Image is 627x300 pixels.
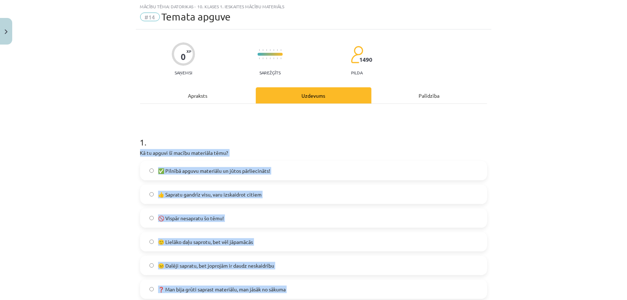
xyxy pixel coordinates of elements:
[277,57,278,59] img: icon-short-line-57e1e144782c952c97e751825c79c345078a6d821885a25fce030b3d8c18986b.svg
[140,125,487,147] h1: 1 .
[158,191,262,198] span: 👍 Sapratu gandrīz visu, varu izskaidrot citiem
[140,13,160,21] span: #14
[256,87,372,103] div: Uzdevums
[149,216,154,221] input: 🚫 Vispār nesapratu šo tēmu!
[149,192,154,197] input: 👍 Sapratu gandrīz visu, varu izskaidrot citiem
[140,87,256,103] div: Apraksts
[270,57,271,59] img: icon-short-line-57e1e144782c952c97e751825c79c345078a6d821885a25fce030b3d8c18986b.svg
[158,286,286,293] span: ❓ Man bija grūti saprast materiālu, man jāsāk no sākuma
[149,287,154,292] input: ❓ Man bija grūti saprast materiālu, man jāsāk no sākuma
[259,57,260,59] img: icon-short-line-57e1e144782c952c97e751825c79c345078a6d821885a25fce030b3d8c18986b.svg
[181,52,186,62] div: 0
[259,49,260,51] img: icon-short-line-57e1e144782c952c97e751825c79c345078a6d821885a25fce030b3d8c18986b.svg
[266,49,267,51] img: icon-short-line-57e1e144782c952c97e751825c79c345078a6d821885a25fce030b3d8c18986b.svg
[158,167,270,175] span: ✅ Pilnībā apguvu materiālu un jūtos pārliecināts!
[162,11,231,23] span: Temata apguve
[149,240,154,244] input: 🙂 Lielāko daļu saprotu, bet vēl jāpamācās
[149,169,154,173] input: ✅ Pilnībā apguvu materiālu un jūtos pārliecināts!
[270,49,271,51] img: icon-short-line-57e1e144782c952c97e751825c79c345078a6d821885a25fce030b3d8c18986b.svg
[186,49,191,53] span: XP
[172,70,195,75] p: Saņemsi
[140,149,487,157] p: Kā tu apguvi šī macību materiāla tēmu?
[266,57,267,59] img: icon-short-line-57e1e144782c952c97e751825c79c345078a6d821885a25fce030b3d8c18986b.svg
[351,70,363,75] p: pilda
[158,214,224,222] span: 🚫 Vispār nesapratu šo tēmu!
[259,70,281,75] p: Sarežģīts
[140,4,487,9] div: Mācību tēma: Datorikas - 10. klases 1. ieskaites mācību materiāls
[273,49,274,51] img: icon-short-line-57e1e144782c952c97e751825c79c345078a6d821885a25fce030b3d8c18986b.svg
[158,238,253,246] span: 🙂 Lielāko daļu saprotu, bet vēl jāpamācās
[360,56,373,63] span: 1490
[273,57,274,59] img: icon-short-line-57e1e144782c952c97e751825c79c345078a6d821885a25fce030b3d8c18986b.svg
[351,46,363,64] img: students-c634bb4e5e11cddfef0936a35e636f08e4e9abd3cc4e673bd6f9a4125e45ecb1.svg
[372,87,487,103] div: Palīdzība
[158,262,274,269] span: 😐 Dalēji sapratu, bet joprojām ir daudz neskaidrību
[277,49,278,51] img: icon-short-line-57e1e144782c952c97e751825c79c345078a6d821885a25fce030b3d8c18986b.svg
[5,29,8,34] img: icon-close-lesson-0947bae3869378f0d4975bcd49f059093ad1ed9edebbc8119c70593378902aed.svg
[149,263,154,268] input: 😐 Dalēji sapratu, bet joprojām ir daudz neskaidrību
